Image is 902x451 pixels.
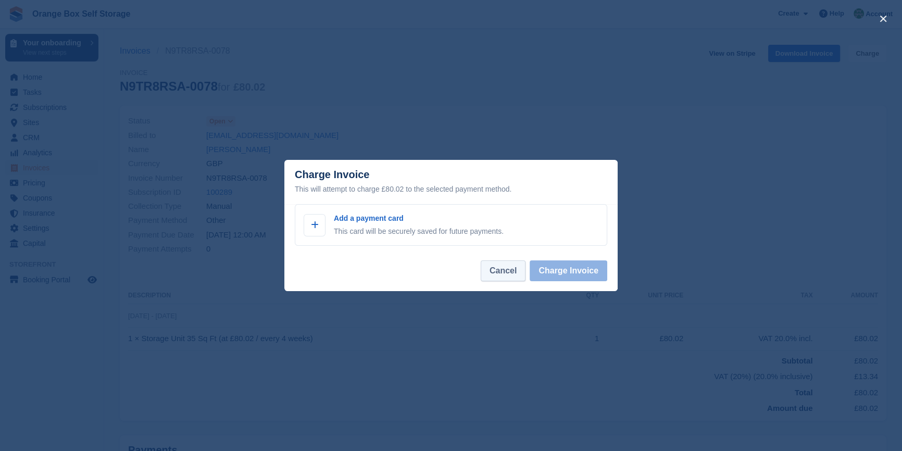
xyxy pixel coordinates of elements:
button: Cancel [481,260,525,281]
p: This card will be securely saved for future payments. [334,226,504,237]
a: Add a payment card This card will be securely saved for future payments. [295,204,607,246]
div: This will attempt to charge £80.02 to the selected payment method. [295,183,607,195]
p: Add a payment card [334,213,504,224]
button: close [875,10,892,27]
button: Charge Invoice [530,260,607,281]
div: Charge Invoice [295,169,607,195]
